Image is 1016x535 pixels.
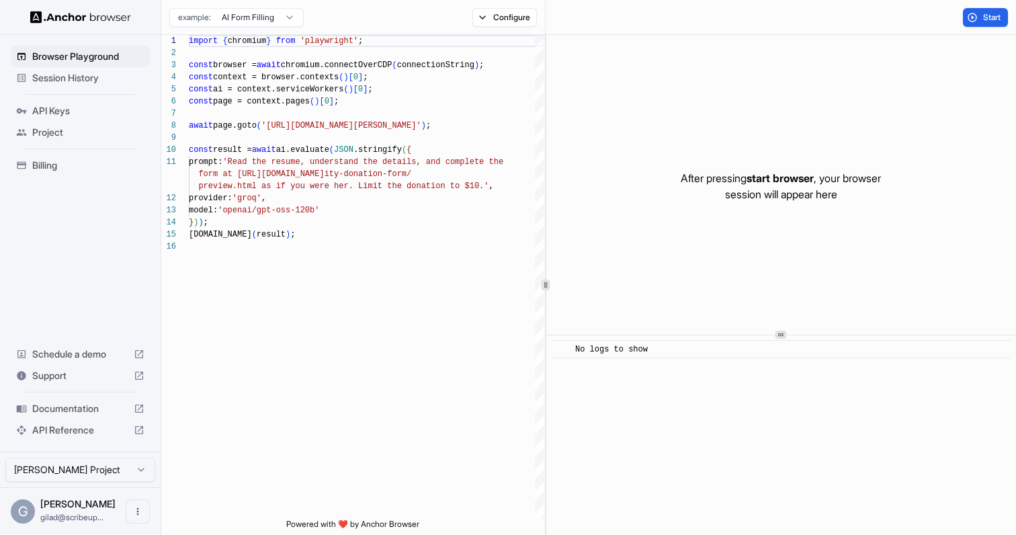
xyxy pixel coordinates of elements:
span: ) [286,230,290,239]
span: 'playwright' [300,36,358,46]
div: Documentation [11,398,150,419]
span: 'openai/gpt-oss-120b' [218,206,319,215]
span: ( [343,85,348,94]
span: 0 [353,73,358,82]
div: 15 [161,229,176,241]
span: chromium [228,36,267,46]
span: } [266,36,271,46]
span: preview.html as if you were her. Limit the donatio [198,181,440,191]
button: Start [963,8,1008,27]
span: { [222,36,227,46]
span: '[URL][DOMAIN_NAME][PERSON_NAME]' [261,121,421,130]
span: const [189,60,213,70]
span: browser = [213,60,257,70]
span: 0 [325,97,329,106]
span: [ [319,97,324,106]
span: connectionString [397,60,474,70]
div: 4 [161,71,176,83]
span: ​ [558,343,565,356]
span: lete the [464,157,503,167]
span: ) [349,85,353,94]
div: 10 [161,144,176,156]
div: Support [11,365,150,386]
span: prompt: [189,157,222,167]
span: { [407,145,411,155]
span: ] [358,73,363,82]
span: ai.evaluate [276,145,329,155]
span: ; [368,85,372,94]
div: Billing [11,155,150,176]
span: ( [329,145,334,155]
span: ity-donation-form/ [325,169,412,179]
span: Support [32,369,128,382]
div: 8 [161,120,176,132]
span: page.goto [213,121,257,130]
span: import [189,36,218,46]
span: [ [349,73,353,82]
span: n to $10.' [440,181,489,191]
span: ; [363,73,368,82]
div: Schedule a demo [11,343,150,365]
span: from [276,36,296,46]
span: result = [213,145,252,155]
span: } [189,218,194,227]
div: API Reference [11,419,150,441]
span: Schedule a demo [32,347,128,361]
span: await [257,60,281,70]
span: ; [204,218,208,227]
span: ( [310,97,314,106]
span: Start [983,12,1002,23]
div: 9 [161,132,176,144]
img: Anchor Logo [30,11,131,24]
span: ) [194,218,198,227]
span: JSON [334,145,353,155]
span: ) [474,60,479,70]
span: result [257,230,286,239]
span: ( [257,121,261,130]
span: ; [479,60,484,70]
span: example: [178,12,211,23]
span: ai = context.serviceWorkers [213,85,343,94]
div: 1 [161,35,176,47]
span: const [189,97,213,106]
div: G [11,499,35,524]
span: chromium.connectOverCDP [281,60,392,70]
span: No logs to show [575,345,648,354]
span: Gilad Spitzer [40,498,116,509]
span: 'groq' [232,194,261,203]
span: Project [32,126,144,139]
span: API Reference [32,423,128,437]
span: const [189,73,213,82]
span: gilad@scribeup.io [40,512,103,522]
span: , [489,181,493,191]
div: 16 [161,241,176,253]
div: 7 [161,108,176,120]
span: const [189,145,213,155]
span: ] [363,85,368,94]
div: 11 [161,156,176,168]
span: Documentation [32,402,128,415]
div: 6 [161,95,176,108]
span: context = browser.contexts [213,73,339,82]
span: 0 [358,85,363,94]
span: Billing [32,159,144,172]
span: ) [314,97,319,106]
span: ( [392,60,396,70]
span: API Keys [32,104,144,118]
div: Browser Playground [11,46,150,67]
span: ( [252,230,257,239]
div: 2 [161,47,176,59]
span: [DOMAIN_NAME] [189,230,252,239]
span: ] [329,97,334,106]
div: 12 [161,192,176,204]
p: After pressing , your browser session will appear here [681,170,881,202]
span: page = context.pages [213,97,310,106]
span: Session History [32,71,144,85]
button: Open menu [126,499,150,524]
span: form at [URL][DOMAIN_NAME] [198,169,324,179]
span: await [189,121,213,130]
span: ; [334,97,339,106]
div: Session History [11,67,150,89]
span: ; [358,36,363,46]
span: ; [426,121,431,130]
